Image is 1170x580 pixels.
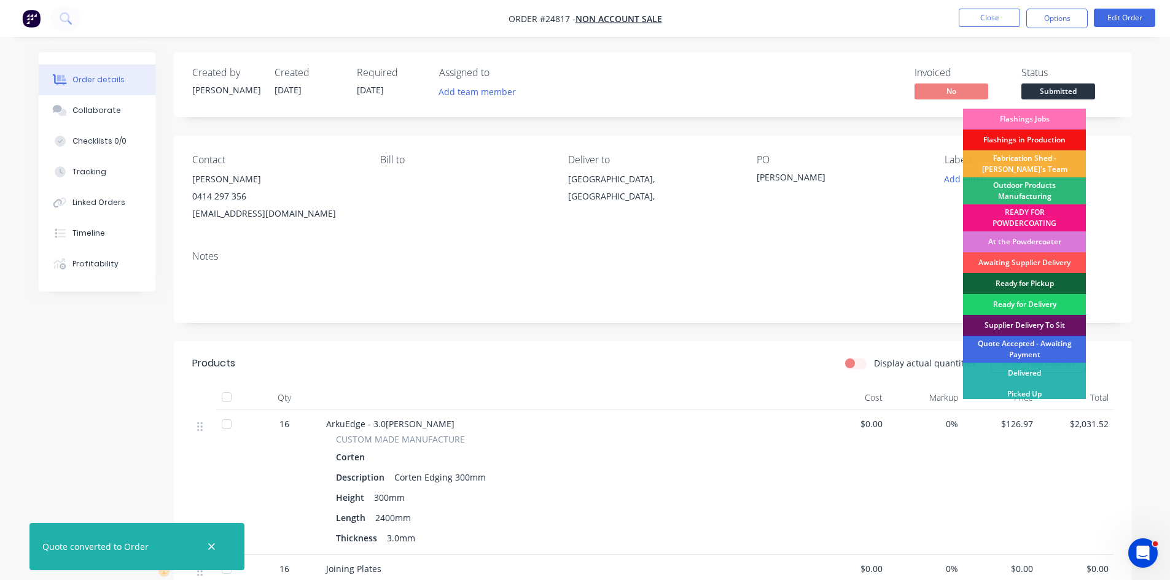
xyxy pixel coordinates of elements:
[1094,9,1155,27] button: Edit Order
[275,84,302,96] span: [DATE]
[192,250,1113,262] div: Notes
[813,385,888,410] div: Cost
[963,294,1086,315] div: Ready for Delivery
[39,218,155,249] button: Timeline
[963,150,1086,177] div: Fabrication Shed - [PERSON_NAME]'s Team
[72,258,119,269] div: Profitability
[336,489,369,506] div: Height
[1026,9,1088,28] button: Options
[963,315,1086,336] div: Supplier Delivery To Sit
[72,166,106,177] div: Tracking
[336,509,370,527] div: Length
[963,177,1086,204] div: Outdoor Products Manufacturing
[357,67,424,79] div: Required
[326,563,381,574] span: Joining Plates
[42,540,149,553] div: Quote converted to Order
[326,418,454,430] span: ArkuEdge - 3.0[PERSON_NAME]
[568,171,736,210] div: [GEOGRAPHIC_DATA], [GEOGRAPHIC_DATA],
[192,188,361,205] div: 0414 297 356
[72,74,125,85] div: Order details
[336,433,465,446] span: CUSTOM MADE MANUFACTURE
[817,417,883,430] span: $0.00
[1128,538,1158,568] iframe: Intercom live chat
[915,83,988,99] span: No
[757,171,910,188] div: [PERSON_NAME]
[336,468,389,486] div: Description
[279,417,289,430] span: 16
[39,157,155,187] button: Tracking
[959,9,1020,27] button: Close
[938,171,994,187] button: Add labels
[1021,67,1113,79] div: Status
[892,417,958,430] span: 0%
[963,252,1086,273] div: Awaiting Supplier Delivery
[963,336,1086,363] div: Quote Accepted - Awaiting Payment
[279,562,289,575] span: 16
[963,363,1086,384] div: Delivered
[439,83,523,100] button: Add team member
[248,385,321,410] div: Qty
[357,84,384,96] span: [DATE]
[817,562,883,575] span: $0.00
[192,171,361,222] div: [PERSON_NAME]0414 297 356[EMAIL_ADDRESS][DOMAIN_NAME]
[1021,83,1095,99] span: Submitted
[275,67,342,79] div: Created
[963,384,1086,404] div: Picked Up
[192,356,235,371] div: Products
[336,448,370,466] div: Corten
[39,126,155,157] button: Checklists 0/0
[72,136,127,147] div: Checklists 0/0
[874,357,976,369] label: Display actual quantities
[1043,417,1109,430] span: $2,031.52
[39,187,155,218] button: Linked Orders
[22,9,41,28] img: Factory
[39,249,155,279] button: Profitability
[915,67,1007,79] div: Invoiced
[192,205,361,222] div: [EMAIL_ADDRESS][DOMAIN_NAME]
[72,228,105,239] div: Timeline
[389,468,491,486] div: Corten Edging 300mm
[369,489,410,506] div: 300mm
[575,13,662,25] a: NON ACCOUNT SALE
[968,417,1034,430] span: $126.97
[72,105,121,116] div: Collaborate
[382,529,420,547] div: 3.0mm
[568,171,736,205] div: [GEOGRAPHIC_DATA], [GEOGRAPHIC_DATA],
[887,385,963,410] div: Markup
[192,154,361,166] div: Contact
[432,83,522,100] button: Add team member
[757,154,925,166] div: PO
[192,171,361,188] div: [PERSON_NAME]
[192,83,260,96] div: [PERSON_NAME]
[39,95,155,126] button: Collaborate
[192,67,260,79] div: Created by
[963,273,1086,294] div: Ready for Pickup
[963,109,1086,130] div: Flashings Jobs
[892,562,958,575] span: 0%
[509,13,575,25] span: Order #24817 -
[963,231,1086,252] div: At the Powdercoater
[336,529,382,547] div: Thickness
[380,154,548,166] div: Bill to
[968,562,1034,575] span: $0.00
[39,64,155,95] button: Order details
[945,154,1113,166] div: Labels
[370,509,416,527] div: 2400mm
[439,67,562,79] div: Assigned to
[963,204,1086,231] div: READY FOR POWDERCOATING
[963,130,1086,150] div: Flashings in Production
[1021,83,1095,102] button: Submitted
[72,197,125,208] div: Linked Orders
[568,154,736,166] div: Deliver to
[1043,562,1109,575] span: $0.00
